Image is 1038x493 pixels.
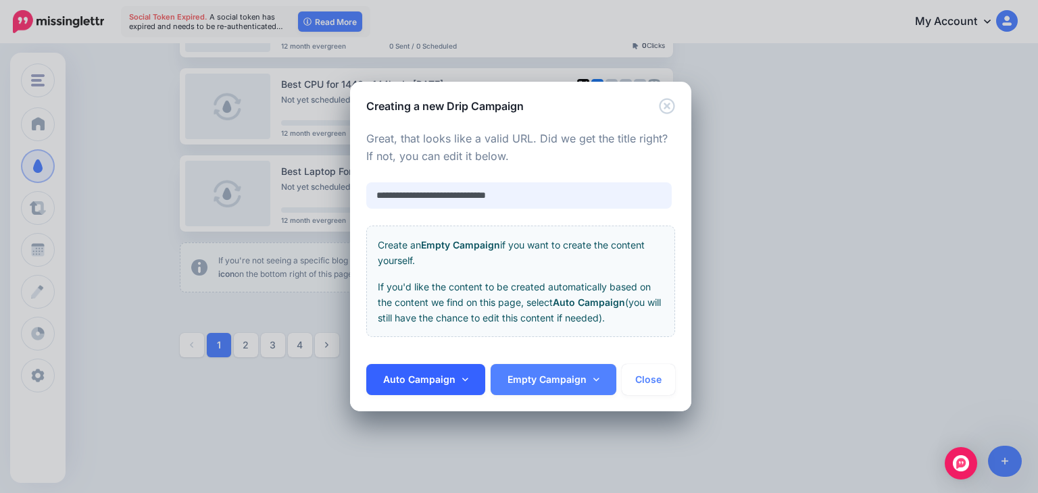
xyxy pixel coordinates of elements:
a: Auto Campaign [366,364,485,395]
div: Open Intercom Messenger [945,447,977,479]
p: If you'd like the content to be created automatically based on the content we find on this page, ... [378,279,664,326]
p: Great, that looks like a valid URL. Did we get the title right? If not, you can edit it below. [366,130,675,165]
button: Close [622,364,675,395]
h5: Creating a new Drip Campaign [366,98,524,114]
button: Close [659,98,675,115]
a: Empty Campaign [491,364,616,395]
b: Empty Campaign [421,239,500,251]
b: Auto Campaign [553,296,625,308]
p: Create an if you want to create the content yourself. [378,237,664,268]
